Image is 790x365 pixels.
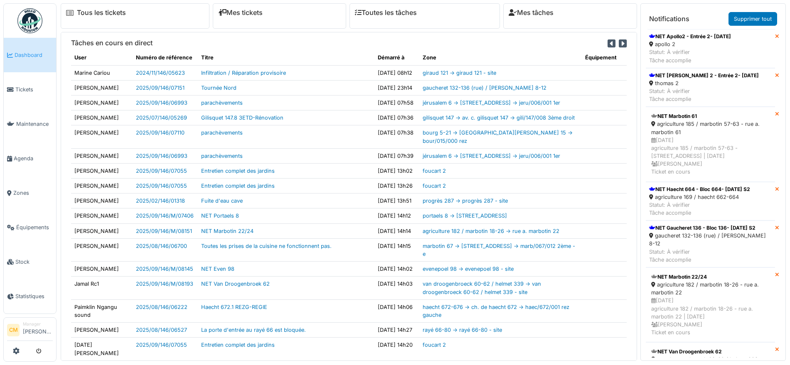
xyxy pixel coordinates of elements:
[201,213,239,219] a: NET Portaels 8
[651,273,770,281] div: NET Marbotin 22/24
[71,262,133,277] td: [PERSON_NAME]
[77,9,126,17] a: Tous les tickets
[423,130,573,144] a: bourg 5-21 -> [GEOGRAPHIC_DATA][PERSON_NAME] 15 -> bour/015/000 rez
[201,168,275,174] a: Entretien complet des jardins
[649,201,750,217] div: Statut: À vérifier Tâche accomplie
[649,15,689,23] h6: Notifications
[201,281,270,287] a: NET Van Droogenbroek 62
[423,183,446,189] a: foucart 2
[419,50,582,65] th: Zone
[71,148,133,163] td: [PERSON_NAME]
[651,348,770,355] div: NET Van Droogenbroek 62
[136,304,187,310] a: 2025/08/146/06222
[201,198,243,204] a: Fuite d'eau cave
[15,258,53,266] span: Stock
[374,65,419,80] td: [DATE] 08h12
[651,113,770,120] div: NET Marbotin 61
[649,186,750,193] div: NET Haecht 664 - Bloc 664- [DATE] S2
[4,245,56,279] a: Stock
[133,50,198,65] th: Numéro de référence
[651,136,770,176] div: [DATE] agriculture 185 / marbotin 57-63 - [STREET_ADDRESS] | [DATE] [PERSON_NAME] Ticket en cours
[374,277,419,299] td: [DATE] 14h03
[374,95,419,110] td: [DATE] 07h58
[201,304,267,310] a: Haecht 672.1 REZG-REGIE
[4,279,56,314] a: Statistiques
[649,224,772,232] div: NET Gaucheret 136 - Bloc 136- [DATE] S2
[355,9,417,17] a: Toutes les tâches
[646,68,775,107] a: NET [PERSON_NAME] 2 - Entrée 2- [DATE] thomas 2 Statut: À vérifierTâche accomplie
[136,243,187,249] a: 2025/08/146/06700
[423,266,514,272] a: evenepoel 98 -> evenepoel 98 - site
[423,281,541,295] a: van droogenbroeck 60-62 / helmet 339 -> van droogenbroeck 60-62 / helmet 339 - site
[649,72,759,79] div: NET [PERSON_NAME] 2 - Entrée 2- [DATE]
[71,208,133,223] td: [PERSON_NAME]
[374,148,419,163] td: [DATE] 07h39
[16,120,53,128] span: Maintenance
[423,213,507,219] a: portaels 8 -> [STREET_ADDRESS]
[423,100,560,106] a: jérusalem 6 -> [STREET_ADDRESS] -> jeru/006/001 1er
[201,342,275,348] a: Entretien complet des jardins
[4,107,56,141] a: Maintenance
[374,163,419,178] td: [DATE] 13h02
[4,72,56,107] a: Tickets
[374,238,419,261] td: [DATE] 14h15
[201,327,306,333] a: La porte d'entrée au rayé 66 est bloquée.
[71,238,133,261] td: [PERSON_NAME]
[509,9,554,17] a: Mes tâches
[4,38,56,72] a: Dashboard
[136,228,192,234] a: 2025/09/146/M/08151
[71,110,133,125] td: [PERSON_NAME]
[71,95,133,110] td: [PERSON_NAME]
[649,40,731,48] div: apollo 2
[423,153,560,159] a: jérusalem 6 -> [STREET_ADDRESS] -> jeru/006/001 1er
[136,153,187,159] a: 2025/09/146/06993
[136,85,185,91] a: 2025/09/146/07151
[71,338,133,360] td: [DATE][PERSON_NAME]
[423,70,496,76] a: giraud 121 -> giraud 121 - site
[71,39,153,47] h6: Tâches en cours en direct
[71,323,133,338] td: [PERSON_NAME]
[16,223,53,231] span: Équipements
[374,262,419,277] td: [DATE] 14h02
[374,125,419,148] td: [DATE] 07h38
[136,130,185,136] a: 2025/09/146/07110
[136,100,187,106] a: 2025/09/146/06993
[374,80,419,95] td: [DATE] 23h14
[201,228,253,234] a: NET Marbotin 22/24
[651,281,770,296] div: agriculture 182 / marbotin 18-26 - rue a. marbotin 22
[71,163,133,178] td: [PERSON_NAME]
[646,29,775,68] a: NET Apollo2 - Entrée 2- [DATE] apollo 2 Statut: À vérifierTâche accomplie
[136,327,187,333] a: 2025/08/146/06527
[136,183,187,189] a: 2025/09/146/07055
[423,168,446,174] a: foucart 2
[649,48,731,64] div: Statut: À vérifier Tâche accomplie
[374,179,419,194] td: [DATE] 13h26
[423,342,446,348] a: foucart 2
[374,323,419,338] td: [DATE] 14h27
[13,189,53,197] span: Zones
[201,85,236,91] a: Tournée Nord
[7,324,20,336] li: CM
[646,220,775,267] a: NET Gaucheret 136 - Bloc 136- [DATE] S2 gaucheret 132-136 (rue) / [PERSON_NAME] 8-12 Statut: À vé...
[201,70,286,76] a: Infiltration / Réparation provisoire
[649,33,731,40] div: NET Apollo2 - Entrée 2- [DATE]
[582,50,627,65] th: Équipement
[649,87,759,103] div: Statut: À vérifier Tâche accomplie
[136,115,187,121] a: 2025/07/146/05269
[71,80,133,95] td: [PERSON_NAME]
[201,153,243,159] a: parachèvements
[71,223,133,238] td: [PERSON_NAME]
[201,115,283,121] a: Gilisquet 147.8 3ETD-Rénovation
[71,194,133,208] td: [PERSON_NAME]
[374,223,419,238] td: [DATE] 14h14
[374,50,419,65] th: Démarré à
[649,193,750,201] div: agriculture 169 / haecht 662-664
[136,266,193,272] a: 2025/09/146/M/08145
[649,232,772,247] div: gaucheret 132-136 (rue) / [PERSON_NAME] 8-12
[646,182,775,221] a: NET Haecht 664 - Bloc 664- [DATE] S2 agriculture 169 / haecht 662-664 Statut: À vérifierTâche acc...
[198,50,374,65] th: Titre
[423,327,502,333] a: rayé 66-80 -> rayé 66-80 - site
[71,125,133,148] td: [PERSON_NAME]
[423,198,508,204] a: progrès 287 -> progrès 287 - site
[423,304,569,318] a: haecht 672-676 -> ch. de haecht 672 -> haec/672/001 rez gauche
